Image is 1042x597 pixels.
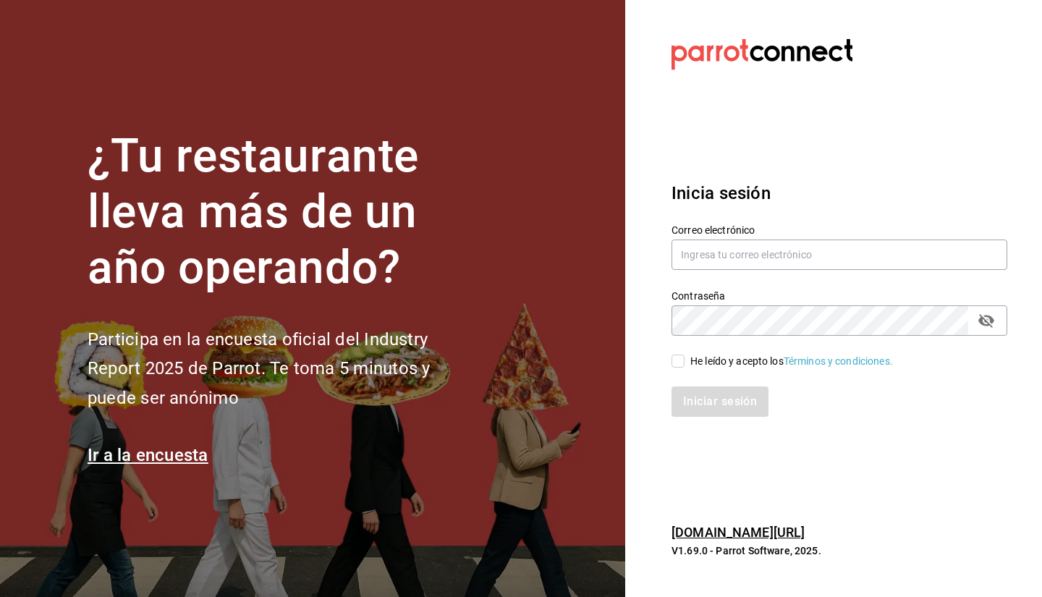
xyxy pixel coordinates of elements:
input: Ingresa tu correo electrónico [672,240,1007,270]
h2: Participa en la encuesta oficial del Industry Report 2025 de Parrot. Te toma 5 minutos y puede se... [88,325,478,413]
p: V1.69.0 - Parrot Software, 2025. [672,543,1007,558]
h1: ¿Tu restaurante lleva más de un año operando? [88,129,478,295]
button: passwordField [974,308,999,333]
a: Ir a la encuesta [88,445,208,465]
div: He leído y acepto los [690,354,893,369]
label: Contraseña [672,291,1007,301]
label: Correo electrónico [672,225,1007,235]
h3: Inicia sesión [672,180,1007,206]
a: Términos y condiciones. [784,355,893,367]
a: [DOMAIN_NAME][URL] [672,525,805,540]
